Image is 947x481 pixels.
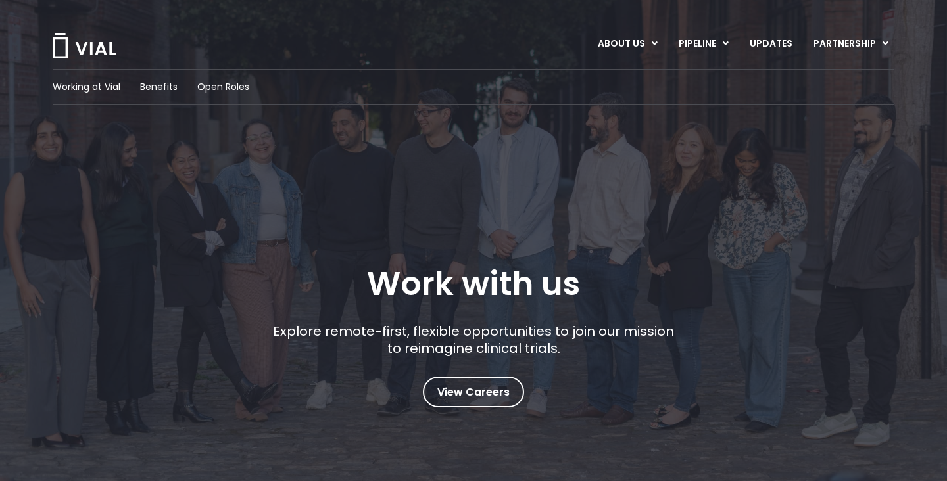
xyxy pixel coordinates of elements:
[423,377,524,407] a: View Careers
[140,80,178,94] a: Benefits
[587,33,668,55] a: ABOUT USMenu Toggle
[367,265,580,303] h1: Work with us
[803,33,899,55] a: PARTNERSHIPMenu Toggle
[53,80,120,94] a: Working at Vial
[668,33,739,55] a: PIPELINEMenu Toggle
[739,33,802,55] a: UPDATES
[197,80,249,94] a: Open Roles
[437,384,510,401] span: View Careers
[51,33,117,58] img: Vial Logo
[268,323,679,357] p: Explore remote-first, flexible opportunities to join our mission to reimagine clinical trials.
